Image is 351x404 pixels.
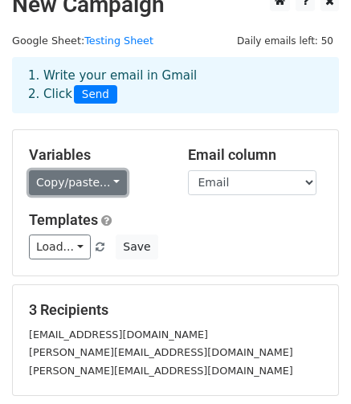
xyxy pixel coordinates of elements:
div: 1. Write your email in Gmail 2. Click [16,67,335,104]
h5: Variables [29,146,164,164]
small: [PERSON_NAME][EMAIL_ADDRESS][DOMAIN_NAME] [29,365,293,377]
a: Load... [29,235,91,259]
small: [EMAIL_ADDRESS][DOMAIN_NAME] [29,329,208,341]
a: Copy/paste... [29,170,127,195]
small: Google Sheet: [12,35,153,47]
a: Templates [29,211,98,228]
a: Testing Sheet [84,35,153,47]
button: Save [116,235,157,259]
a: Daily emails left: 50 [231,35,339,47]
small: [PERSON_NAME][EMAIL_ADDRESS][DOMAIN_NAME] [29,346,293,358]
h5: 3 Recipients [29,301,322,319]
span: Daily emails left: 50 [231,32,339,50]
span: Send [74,85,117,104]
h5: Email column [188,146,323,164]
iframe: Chat Widget [271,327,351,404]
